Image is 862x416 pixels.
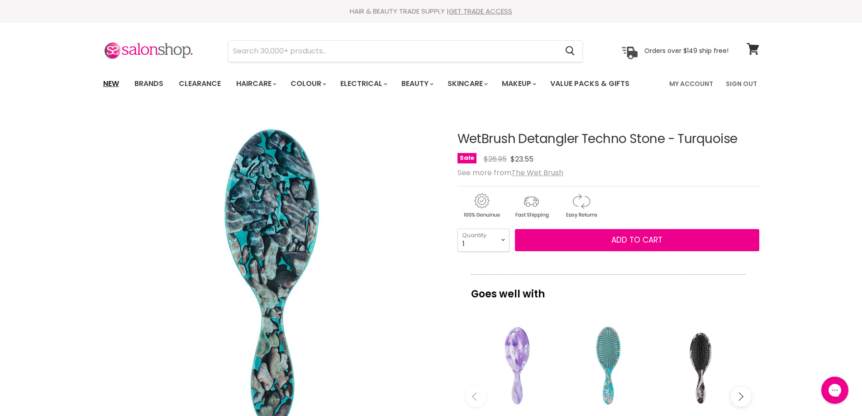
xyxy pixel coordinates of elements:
p: Goes well with [471,274,746,304]
span: See more from [457,167,563,178]
iframe: Gorgias live chat messenger [817,373,853,407]
a: New [96,74,126,93]
a: The Wet Brush [511,167,563,178]
nav: Main [92,71,771,97]
img: shipping.gif [507,192,555,220]
a: Makeup [495,74,542,93]
button: Add to cart [515,229,759,252]
a: GET TRADE ACCESS [449,6,512,16]
a: Colour [284,74,332,93]
form: Product [228,40,583,62]
a: My Account [664,74,719,93]
img: genuine.gif [457,192,505,220]
a: Clearance [172,74,228,93]
a: Electrical [333,74,393,93]
input: Search [229,41,558,62]
img: returns.gif [557,192,605,220]
a: Value Packs & Gifts [543,74,636,93]
a: Sign Out [720,74,762,93]
a: Haircare [229,74,282,93]
a: Beauty [395,74,439,93]
button: Search [558,41,582,62]
span: Sale [457,153,476,163]
a: Brands [128,74,170,93]
h1: WetBrush Detangler Techno Stone - Turquoise [457,132,759,146]
div: HAIR & BEAUTY TRADE SUPPLY | [92,7,771,16]
p: Orders over $149 ship free! [644,47,729,55]
a: Skincare [441,74,493,93]
ul: Main menu [96,71,650,97]
span: $26.95 [484,154,507,164]
span: $23.55 [510,154,533,164]
select: Quantity [457,229,510,251]
span: Add to cart [611,234,662,245]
